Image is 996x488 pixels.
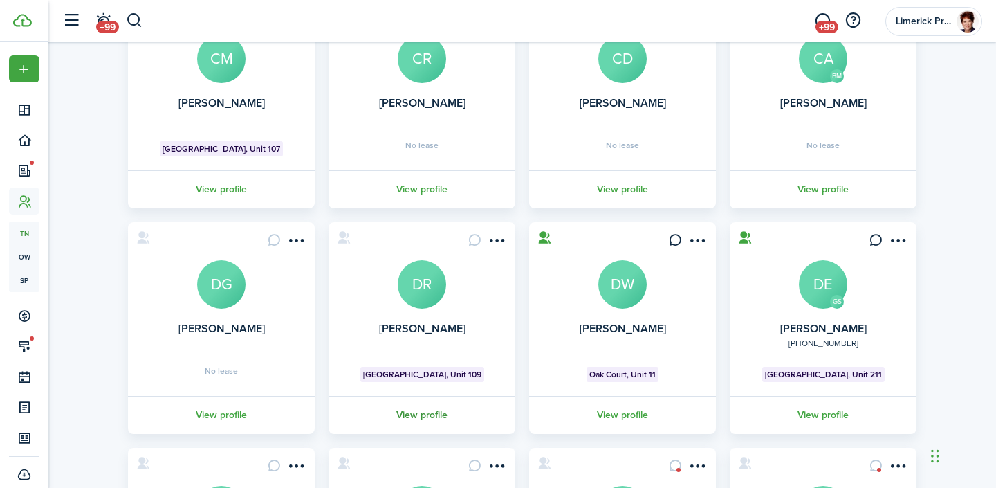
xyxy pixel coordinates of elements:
[580,320,666,336] a: [PERSON_NAME]
[197,260,246,309] a: DG
[799,35,847,83] a: CA
[799,260,847,309] a: DE
[398,35,446,83] a: CR
[780,320,867,336] a: [PERSON_NAME]
[886,459,908,478] button: Open menu
[9,269,39,292] a: sp
[9,222,39,245] a: tn
[830,69,844,83] avatar-text: BM
[9,245,39,269] a: ow
[580,95,666,111] a: [PERSON_NAME]
[896,17,951,26] span: Limerick Property Management LLC
[126,396,317,434] a: View profile
[398,260,446,309] a: DR
[841,9,865,33] button: Open resource center
[13,14,32,27] img: TenantCloud
[806,141,840,150] span: No lease
[527,170,718,208] a: View profile
[284,459,306,478] button: Open menu
[96,21,119,33] span: +99
[126,9,143,33] button: Search
[685,459,708,478] button: Open menu
[284,233,306,252] button: Open menu
[728,170,919,208] a: View profile
[163,143,280,155] span: [GEOGRAPHIC_DATA], Unit 107
[9,55,39,82] button: Open menu
[809,3,836,39] a: Messaging
[927,422,996,488] iframe: Chat Widget
[886,233,908,252] button: Open menu
[685,233,708,252] button: Open menu
[957,10,979,33] img: Limerick Property Management LLC
[58,8,84,34] button: Open sidebar
[178,320,265,336] a: [PERSON_NAME]
[178,95,265,111] a: [PERSON_NAME]
[379,95,465,111] a: [PERSON_NAME]
[485,233,507,252] button: Open menu
[363,368,481,381] span: [GEOGRAPHIC_DATA], Unit 109
[728,396,919,434] a: View profile
[90,3,116,39] a: Notifications
[589,368,656,381] span: Oak Court, Unit 11
[205,367,238,375] span: No lease
[780,95,867,111] a: [PERSON_NAME]
[379,320,465,336] a: [PERSON_NAME]
[405,141,439,150] span: No lease
[765,368,882,381] span: [GEOGRAPHIC_DATA], Unit 211
[815,21,838,33] span: +99
[485,459,507,478] button: Open menu
[598,260,647,309] a: DW
[606,141,639,150] span: No lease
[326,396,517,434] a: View profile
[598,35,647,83] a: CD
[931,435,939,477] div: Drag
[197,35,246,83] a: CM
[788,337,858,350] a: [PHONE_NUMBER]
[830,295,844,309] avatar-text: GS
[126,170,317,208] a: View profile
[527,396,718,434] a: View profile
[326,170,517,208] a: View profile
